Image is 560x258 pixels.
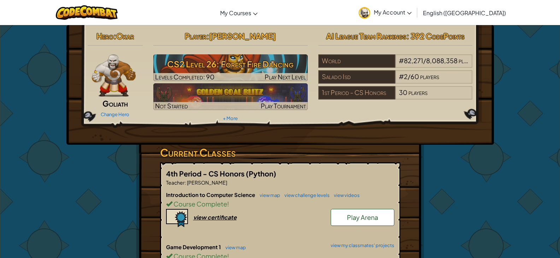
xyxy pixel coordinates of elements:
[153,83,308,110] img: Golden Goal
[209,31,276,41] span: [PERSON_NAME]
[459,56,478,65] span: players
[318,61,473,69] a: World#82,271/8,088,358players
[423,9,506,17] span: English ([GEOGRAPHIC_DATA])
[186,179,227,186] span: [PERSON_NAME]
[155,102,188,110] span: Not Started
[399,88,407,96] span: 30
[355,1,415,24] a: My Account
[326,31,406,41] span: AI League Team Rankings
[426,56,458,65] span: 8,088,358
[166,191,256,198] span: Introduction to Computer Science
[101,112,129,117] a: Change Hero
[102,98,128,108] span: Goliath
[96,31,113,41] span: Hero
[92,54,136,97] img: goliath-pose.png
[160,145,400,161] h3: Current Classes
[116,31,134,41] span: Okar
[153,83,308,110] a: Not StartedPlay Tournament
[153,56,308,72] h3: CS2 Level 26: Forest Fire Dancing
[359,7,370,19] img: avatar
[318,70,395,84] div: Salado Isd
[256,192,280,198] a: view map
[265,73,306,81] span: Play Next Level
[406,31,465,41] span: : 392 CodePoints
[217,3,261,22] a: My Courses
[227,200,229,208] span: !
[374,8,412,16] span: My Account
[404,56,423,65] span: 82,271
[423,56,426,65] span: /
[420,72,439,80] span: players
[153,54,308,81] img: CS2 Level 26: Forest Fire Dancing
[246,169,276,178] span: (Python)
[220,9,251,17] span: My Courses
[318,93,473,101] a: 1st Period - CS Honors30players
[185,31,206,41] span: Player
[166,244,222,250] span: Game Development 1
[411,72,419,80] span: 60
[408,88,428,96] span: players
[223,115,238,121] a: + More
[166,179,185,186] span: Teacher
[261,102,306,110] span: Play Tournament
[281,192,330,198] a: view challenge levels
[153,54,308,81] a: Play Next Level
[113,31,116,41] span: :
[56,5,118,20] img: CodeCombat logo
[318,86,395,100] div: 1st Period - CS Honors
[166,169,246,178] span: 4th Period - CS Honors
[166,209,188,227] img: certificate-icon.png
[408,72,411,80] span: /
[318,77,473,85] a: Salado Isd#2/60players
[399,72,404,80] span: #
[166,214,237,221] a: view certificate
[330,192,360,198] a: view videos
[172,200,227,208] span: Course Complete
[193,214,237,221] div: view certificate
[318,54,395,68] div: World
[419,3,509,22] a: English ([GEOGRAPHIC_DATA])
[206,31,209,41] span: :
[404,72,408,80] span: 2
[399,56,404,65] span: #
[347,213,378,221] span: Play Arena
[327,243,394,248] a: view my classmates' projects
[185,179,186,186] span: :
[222,245,246,250] a: view map
[155,73,214,81] span: Levels Completed: 90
